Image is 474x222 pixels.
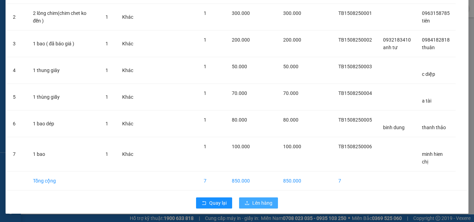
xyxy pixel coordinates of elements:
[204,37,206,43] span: 1
[232,144,250,149] span: 100.000
[239,197,278,208] button: uploadLên hàng
[338,90,372,96] span: TB1508250004
[27,57,100,84] td: 1 thung giây
[422,37,450,43] span: 0984182818
[338,37,372,43] span: TB1508250002
[422,98,431,104] span: a tài
[7,57,27,84] td: 4
[18,48,92,55] span: Dọc đường -
[232,117,247,123] span: 80.000
[333,171,378,190] td: 7
[105,151,108,157] span: 1
[278,171,307,190] td: 850.000
[204,90,206,96] span: 1
[27,110,100,137] td: 1 bao dép
[283,10,301,16] span: 300.000
[7,84,27,110] td: 5
[204,144,206,149] span: 1
[283,144,301,149] span: 100.000
[338,10,372,16] span: TB1508250001
[422,18,430,24] span: tiên
[283,90,298,96] span: 70.000
[338,117,372,123] span: TB1508250005
[204,10,206,16] span: 1
[105,94,108,100] span: 1
[245,201,249,206] span: upload
[283,117,298,123] span: 80.000
[27,137,100,171] td: 1 bao
[422,125,446,130] span: thanh thảo
[7,110,27,137] td: 6
[27,84,100,110] td: 1 thùng giấy
[117,30,139,57] td: Khác
[105,121,108,126] span: 1
[232,10,250,16] span: 300.000
[232,90,247,96] span: 70.000
[3,48,92,55] span: Nhận:
[383,45,397,50] span: anh tư
[202,201,206,206] span: rollback
[117,137,139,171] td: Khác
[27,4,100,30] td: 2 lông chim(chim chet ko đền )
[226,171,260,190] td: 850.000
[3,40,13,46] span: Gửi:
[252,199,272,207] span: Lên hàng
[209,199,227,207] span: Quay lại
[196,197,232,208] button: rollbackQuay lại
[422,151,443,165] span: minh hien chị
[117,4,139,30] td: Khác
[422,10,450,16] span: 0963158785
[338,144,372,149] span: TB1508250006
[3,5,24,36] img: logo
[422,71,435,77] span: c diệp
[7,4,27,30] td: 2
[232,37,250,43] span: 200.000
[232,64,247,69] span: 50.000
[25,4,94,23] strong: CÔNG TY CP BÌNH TÂM
[105,14,108,20] span: 1
[117,57,139,84] td: Khác
[58,48,92,55] span: 0963158785 -
[48,48,92,55] span: tiên
[204,64,206,69] span: 1
[25,24,97,37] span: VP Tân Bình ĐT:
[25,24,97,37] span: 085 88 555 88
[198,171,226,190] td: 7
[7,30,27,57] td: 3
[383,37,411,43] span: 0932183410
[7,137,27,171] td: 7
[283,37,301,43] span: 200.000
[204,117,206,123] span: 1
[117,84,139,110] td: Khác
[117,110,139,137] td: Khác
[13,40,78,46] span: VP [GEOGRAPHIC_DATA] -
[105,41,108,46] span: 1
[338,64,372,69] span: TB1508250003
[27,30,100,57] td: 1 bao ( đã báo giá )
[105,68,108,73] span: 1
[283,64,298,69] span: 50.000
[383,125,405,130] span: binh dung
[422,45,435,50] span: thuân
[27,171,100,190] td: Tổng cộng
